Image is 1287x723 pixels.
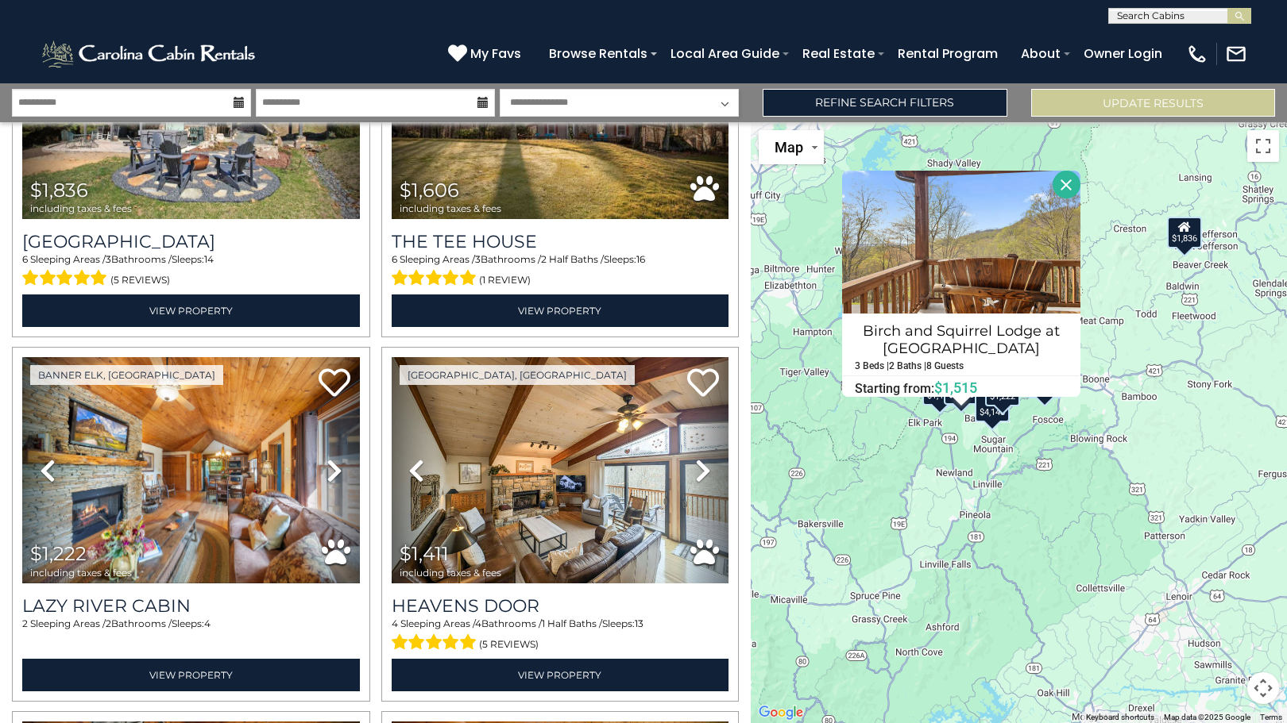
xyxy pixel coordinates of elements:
[22,357,360,583] img: thumbnail_169465347.jpeg
[755,702,807,723] img: Google
[1164,713,1250,721] span: Map data ©2025 Google
[1053,171,1080,198] button: Close
[22,231,360,252] a: [GEOGRAPHIC_DATA]
[843,318,1080,361] h4: Birch and Squirrel Lodge at [GEOGRAPHIC_DATA]
[106,617,111,629] span: 2
[22,595,360,617] a: Lazy River Cabin
[319,367,350,401] a: Add to favorites
[106,253,111,265] span: 3
[663,40,787,67] a: Local Area Guide
[30,179,88,202] span: $1,836
[204,617,211,629] span: 4
[1013,40,1069,67] a: About
[763,89,1007,117] a: Refine Search Filters
[542,617,602,629] span: 1 Half Baths /
[479,634,539,655] span: (5 reviews)
[22,659,360,691] a: View Property
[926,361,964,371] h5: 8 Guests
[40,38,260,70] img: White-1-2.png
[30,542,87,565] span: $1,222
[636,253,645,265] span: 16
[22,231,360,252] h3: Bluff View Farm
[448,44,525,64] a: My Favs
[22,252,360,290] div: Sleeping Areas / Bathrooms / Sleeps:
[889,361,926,371] h5: 2 Baths |
[687,367,719,401] a: Add to favorites
[635,617,643,629] span: 13
[541,40,655,67] a: Browse Rentals
[392,252,729,290] div: Sleeping Areas / Bathrooms / Sleeps:
[22,617,360,655] div: Sleeping Areas / Bathrooms / Sleeps:
[22,253,28,265] span: 6
[1225,43,1247,65] img: mail-regular-white.png
[475,617,481,629] span: 4
[759,130,824,164] button: Change map style
[1031,89,1276,117] button: Update Results
[985,374,1020,406] div: $1,222
[1076,40,1170,67] a: Owner Login
[843,380,1080,396] h6: Starting from:
[30,567,132,578] span: including taxes & fees
[392,617,398,629] span: 4
[392,231,729,252] a: The Tee House
[1247,130,1279,162] button: Toggle fullscreen view
[400,542,449,565] span: $1,411
[855,361,889,371] h5: 3 Beds |
[30,203,132,213] span: including taxes & fees
[775,139,803,156] span: Map
[842,313,1080,397] a: Birch and Squirrel Lodge at [GEOGRAPHIC_DATA] 3 Beds | 2 Baths | 8 Guests Starting from:$1,515
[794,40,883,67] a: Real Estate
[110,270,170,290] span: (5 reviews)
[1260,713,1282,721] a: Terms (opens in new tab)
[400,179,459,202] span: $1,606
[541,253,604,265] span: 2 Half Baths /
[479,270,531,290] span: (1 review)
[30,365,223,385] a: Banner Elk, [GEOGRAPHIC_DATA]
[1247,672,1279,704] button: Map camera controls
[392,595,729,617] a: Heavens Door
[974,390,1009,421] div: $4,148
[392,294,729,327] a: View Property
[400,203,501,213] span: including taxes & fees
[755,702,807,723] a: Open this area in Google Maps (opens a new window)
[392,357,729,583] img: thumbnail_169221980.jpeg
[1186,43,1208,65] img: phone-regular-white.png
[392,659,729,691] a: View Property
[1026,366,1061,398] div: $1,541
[392,253,397,265] span: 6
[1086,712,1154,723] button: Keyboard shortcuts
[400,365,635,385] a: [GEOGRAPHIC_DATA], [GEOGRAPHIC_DATA]
[22,617,28,629] span: 2
[22,294,360,327] a: View Property
[204,253,214,265] span: 14
[470,44,521,63] span: My Favs
[475,253,481,265] span: 3
[890,40,1006,67] a: Rental Program
[400,567,501,578] span: including taxes & fees
[934,379,977,396] span: $1,515
[1166,216,1201,248] div: $1,836
[392,617,729,655] div: Sleeping Areas / Bathrooms / Sleeps:
[842,171,1080,313] img: Birch and Squirrel Lodge at Eagles Nest
[922,374,957,406] div: $1,412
